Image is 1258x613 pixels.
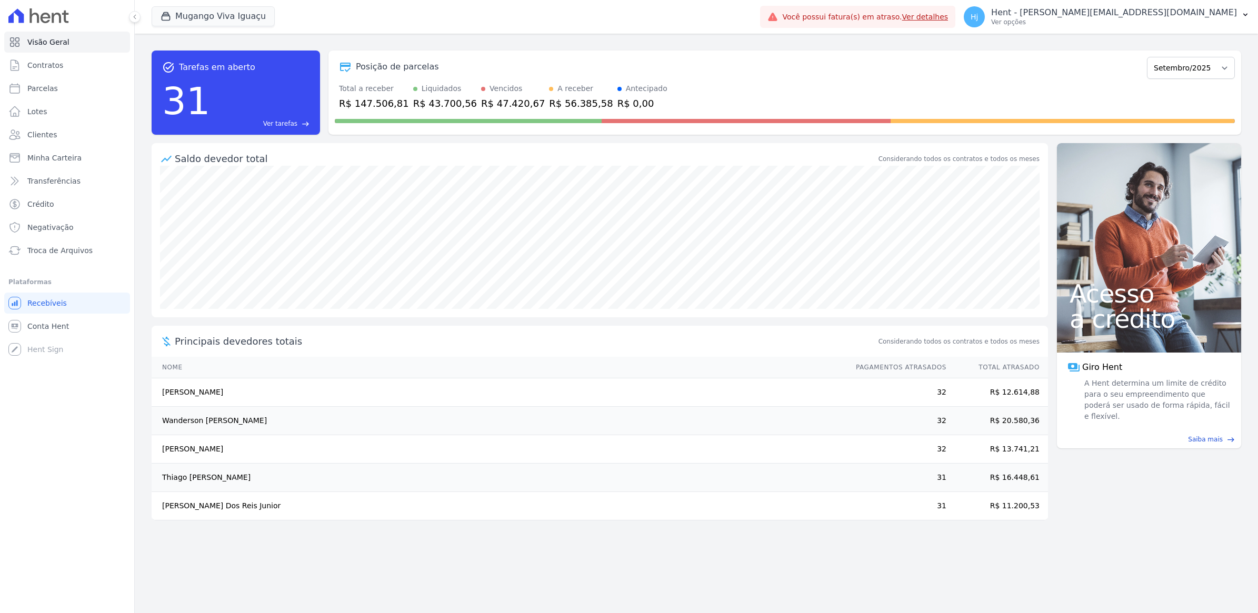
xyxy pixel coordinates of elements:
[4,147,130,168] a: Minha Carteira
[1227,436,1235,444] span: east
[162,61,175,74] span: task_alt
[782,12,948,23] span: Você possui fatura(s) em atraso.
[971,13,978,21] span: Hj
[179,61,255,74] span: Tarefas em aberto
[162,74,211,128] div: 31
[4,55,130,76] a: Contratos
[152,492,846,520] td: [PERSON_NAME] Dos Reis Junior
[549,96,613,110] div: R$ 56.385,58
[339,96,409,110] div: R$ 147.506,81
[1063,435,1235,444] a: Saiba mais east
[4,217,130,238] a: Negativação
[4,78,130,99] a: Parcelas
[846,407,947,435] td: 32
[902,13,949,21] a: Ver detalhes
[4,194,130,215] a: Crédito
[947,378,1048,407] td: R$ 12.614,88
[481,96,545,110] div: R$ 47.420,67
[955,2,1258,32] button: Hj Hent - [PERSON_NAME][EMAIL_ADDRESS][DOMAIN_NAME] Ver opções
[878,154,1040,164] div: Considerando todos os contratos e todos os meses
[4,32,130,53] a: Visão Geral
[215,119,309,128] a: Ver tarefas east
[152,464,846,492] td: Thiago [PERSON_NAME]
[302,120,309,128] span: east
[947,407,1048,435] td: R$ 20.580,36
[27,129,57,140] span: Clientes
[4,316,130,337] a: Conta Hent
[947,435,1048,464] td: R$ 13.741,21
[1082,361,1122,374] span: Giro Hent
[991,7,1237,18] p: Hent - [PERSON_NAME][EMAIL_ADDRESS][DOMAIN_NAME]
[27,245,93,256] span: Troca de Arquivos
[846,492,947,520] td: 31
[846,378,947,407] td: 32
[947,492,1048,520] td: R$ 11.200,53
[152,435,846,464] td: [PERSON_NAME]
[263,119,297,128] span: Ver tarefas
[1082,378,1231,422] span: A Hent determina um limite de crédito para o seu empreendimento que poderá ser usado de forma ráp...
[152,378,846,407] td: [PERSON_NAME]
[152,357,846,378] th: Nome
[4,101,130,122] a: Lotes
[846,464,947,492] td: 31
[490,83,522,94] div: Vencidos
[4,293,130,314] a: Recebíveis
[557,83,593,94] div: A receber
[152,407,846,435] td: Wanderson [PERSON_NAME]
[27,60,63,71] span: Contratos
[27,106,47,117] span: Lotes
[626,83,667,94] div: Antecipado
[1188,435,1223,444] span: Saiba mais
[27,37,69,47] span: Visão Geral
[27,176,81,186] span: Transferências
[4,240,130,261] a: Troca de Arquivos
[339,83,409,94] div: Total a receber
[175,152,876,166] div: Saldo devedor total
[4,124,130,145] a: Clientes
[947,357,1048,378] th: Total Atrasado
[27,321,69,331] span: Conta Hent
[947,464,1048,492] td: R$ 16.448,61
[846,435,947,464] td: 32
[413,96,477,110] div: R$ 43.700,56
[1070,306,1229,331] span: a crédito
[152,6,275,26] button: Mugango Viva Iguaçu
[27,83,58,94] span: Parcelas
[8,276,126,288] div: Plataformas
[27,199,54,209] span: Crédito
[27,153,82,163] span: Minha Carteira
[175,334,876,348] span: Principais devedores totais
[422,83,462,94] div: Liquidados
[991,18,1237,26] p: Ver opções
[4,170,130,192] a: Transferências
[617,96,667,110] div: R$ 0,00
[27,222,74,233] span: Negativação
[356,61,439,73] div: Posição de parcelas
[1070,281,1229,306] span: Acesso
[27,298,67,308] span: Recebíveis
[846,357,947,378] th: Pagamentos Atrasados
[878,337,1040,346] span: Considerando todos os contratos e todos os meses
